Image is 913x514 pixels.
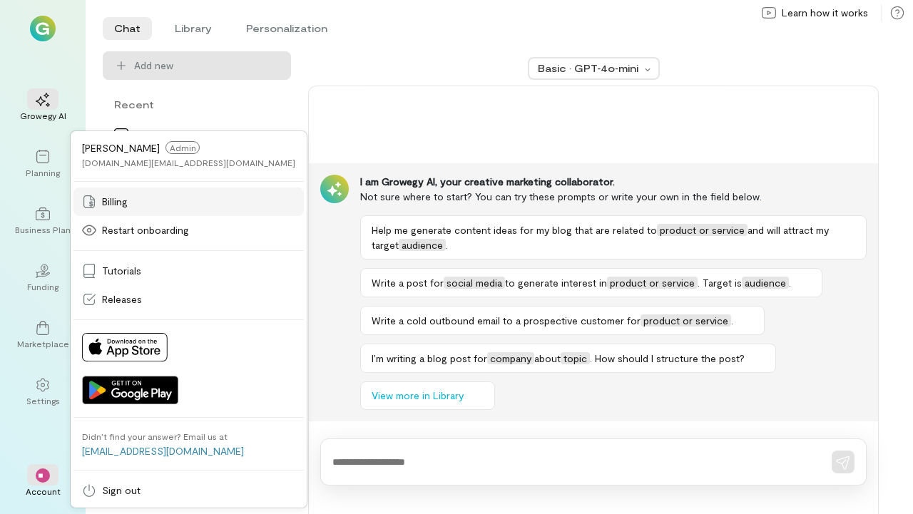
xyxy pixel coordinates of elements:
[360,175,867,189] div: I am Growegy AI, your creative marketing collaborator.
[372,314,641,327] span: Write a cold outbound email to a prospective customer for
[20,110,66,121] div: Growegy AI
[26,485,61,497] div: Account
[372,277,444,289] span: Write a post for
[102,223,189,237] span: Restart onboarding
[17,138,68,190] a: Planning
[82,431,228,442] div: Didn’t find your answer? Email us at
[82,157,295,168] div: [DOMAIN_NAME][EMAIL_ADDRESS][DOMAIN_NAME]
[17,309,68,361] a: Marketplace
[73,257,304,285] a: Tutorials
[102,292,142,307] span: Releases
[360,306,765,335] button: Write a cold outbound email to a prospective customer forproduct or service.
[17,338,69,349] div: Marketplace
[698,277,742,289] span: . Target is
[590,352,745,364] span: . How should I structure the post?
[360,189,867,204] div: Not sure where to start? You can try these prompts or write your own in the field below.
[372,224,657,236] span: Help me generate content ideas for my blog that are related to
[487,352,534,364] span: company
[446,239,448,251] span: .
[165,141,200,154] span: Admin
[235,17,339,40] li: Personalization
[137,128,248,143] div: Help me generate content ideas for my blog that a…
[103,97,291,112] div: Recent
[505,277,607,289] span: to generate interest in
[17,195,68,247] a: Business Plan
[17,252,68,304] a: Funding
[782,6,868,20] span: Learn how it works
[27,281,58,292] div: Funding
[73,216,304,245] a: Restart onboarding
[444,277,505,289] span: social media
[73,285,304,314] a: Releases
[82,445,244,457] a: [EMAIL_ADDRESS][DOMAIN_NAME]
[360,344,776,373] button: I’m writing a blog post forcompanyabouttopic. How should I structure the post?
[538,61,641,76] div: Basic · GPT‑4o‑mini
[134,58,173,73] span: Add new
[15,224,71,235] div: Business Plan
[372,389,464,403] span: View more in Library
[534,352,561,364] span: about
[372,352,487,364] span: I’m writing a blog post for
[163,17,223,40] li: Library
[26,167,60,178] div: Planning
[103,17,152,40] li: Chat
[360,215,867,259] button: Help me generate content ideas for my blog that are related toproduct or serviceand will attract ...
[17,366,68,418] a: Settings
[607,277,698,289] span: product or service
[73,476,304,505] a: Sign out
[102,264,141,278] span: Tutorials
[82,376,178,404] img: Get it on Google Play
[561,352,590,364] span: topic
[742,277,789,289] span: audience
[73,187,304,216] a: Billing
[641,314,731,327] span: product or service
[789,277,791,289] span: .
[360,268,822,297] button: Write a post forsocial mediato generate interest inproduct or service. Target isaudience.
[731,314,733,327] span: .
[17,81,68,133] a: Growegy AI
[82,142,160,154] span: [PERSON_NAME]
[102,195,128,209] span: Billing
[657,224,748,236] span: product or service
[82,333,168,361] img: Download on App Store
[26,395,60,406] div: Settings
[102,483,141,498] span: Sign out
[399,239,446,251] span: audience
[360,381,495,410] button: View more in Library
